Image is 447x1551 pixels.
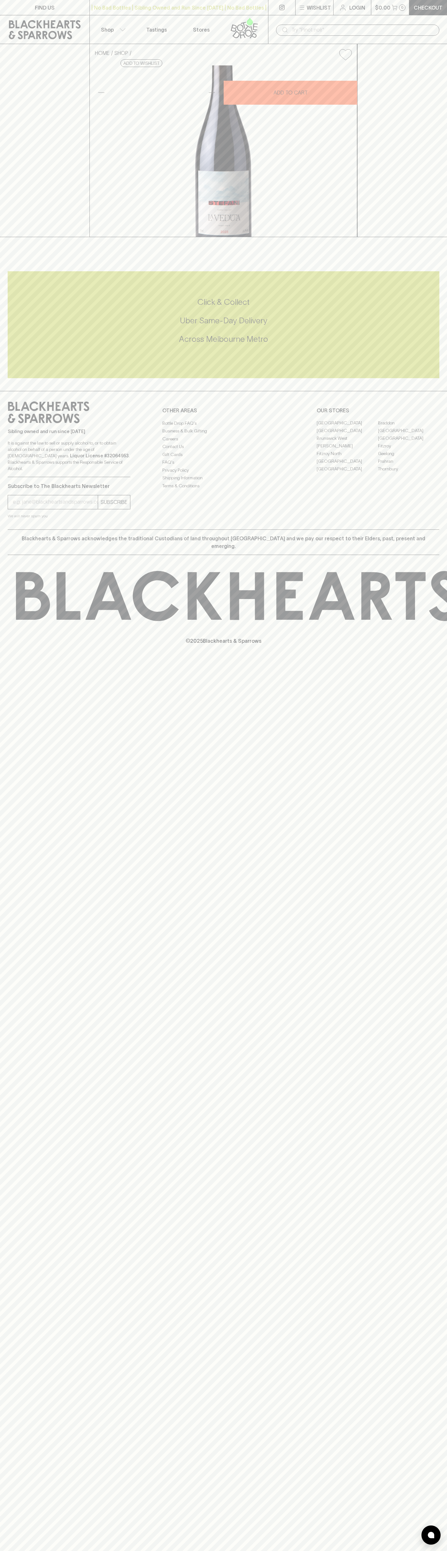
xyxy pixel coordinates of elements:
div: Call to action block [8,271,439,378]
a: Careers [162,435,285,443]
a: Braddon [378,419,439,427]
p: Login [349,4,365,11]
a: Fitzroy North [317,450,378,458]
a: FAQ's [162,459,285,466]
p: $0.00 [375,4,390,11]
a: [PERSON_NAME] [317,442,378,450]
a: Shipping Information [162,474,285,482]
a: Geelong [378,450,439,458]
a: [GEOGRAPHIC_DATA] [317,419,378,427]
a: Thornbury [378,465,439,473]
img: 41567.png [90,65,357,237]
a: Stores [179,15,224,44]
input: e.g. jane@blackheartsandsparrows.com.au [13,497,98,507]
p: OTHER AREAS [162,407,285,414]
p: Tastings [146,26,167,34]
h5: Across Melbourne Metro [8,334,439,344]
a: [GEOGRAPHIC_DATA] [317,465,378,473]
button: SUBSCRIBE [98,495,130,509]
a: [GEOGRAPHIC_DATA] [378,435,439,442]
p: We will never spam you [8,513,130,519]
button: Shop [90,15,135,44]
a: Fitzroy [378,442,439,450]
p: Checkout [414,4,443,11]
p: SUBSCRIBE [101,498,127,506]
p: Subscribe to The Blackhearts Newsletter [8,482,130,490]
a: Gift Cards [162,451,285,458]
p: OUR STORES [317,407,439,414]
p: It is against the law to sell or supply alcohol to, or to obtain alcohol on behalf of a person un... [8,440,130,472]
a: Privacy Policy [162,466,285,474]
a: Contact Us [162,443,285,451]
strong: Liquor License #32064953 [70,453,129,458]
p: Blackhearts & Sparrows acknowledges the traditional Custodians of land throughout [GEOGRAPHIC_DAT... [12,535,435,550]
h5: Uber Same-Day Delivery [8,315,439,326]
p: FIND US [35,4,55,11]
a: HOME [95,50,110,56]
a: Brunswick West [317,435,378,442]
a: Bottle Drop FAQ's [162,419,285,427]
button: Add to wishlist [337,47,354,63]
a: Business & Bulk Gifting [162,427,285,435]
button: ADD TO CART [224,81,357,105]
p: Shop [101,26,114,34]
a: [GEOGRAPHIC_DATA] [378,427,439,435]
h5: Click & Collect [8,297,439,307]
p: Stores [193,26,210,34]
a: SHOP [114,50,128,56]
a: [GEOGRAPHIC_DATA] [317,427,378,435]
input: Try "Pinot noir" [291,25,434,35]
a: [GEOGRAPHIC_DATA] [317,458,378,465]
p: 0 [401,6,404,9]
p: ADD TO CART [274,89,308,96]
p: Sibling owned and run since [DATE] [8,428,130,435]
a: Terms & Conditions [162,482,285,490]
button: Add to wishlist [120,59,162,67]
img: bubble-icon [428,1532,434,1538]
a: Prahran [378,458,439,465]
a: Tastings [134,15,179,44]
p: Wishlist [307,4,331,11]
